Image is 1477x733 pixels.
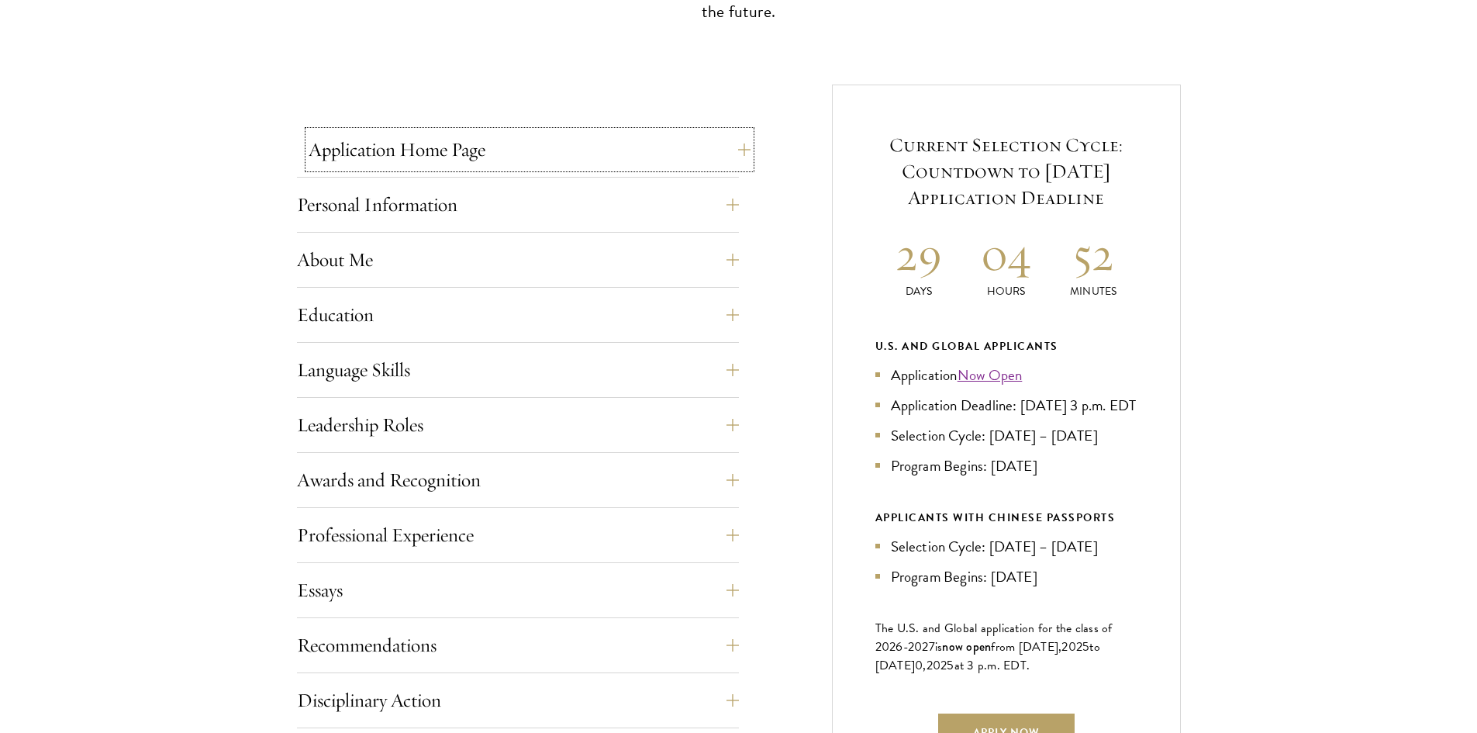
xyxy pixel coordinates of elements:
[297,241,739,278] button: About Me
[309,131,751,168] button: Application Home Page
[297,462,739,499] button: Awards and Recognition
[875,424,1137,447] li: Selection Cycle: [DATE] – [DATE]
[875,535,1137,558] li: Selection Cycle: [DATE] – [DATE]
[875,283,963,299] p: Days
[923,656,926,675] span: ,
[1061,638,1082,656] span: 202
[297,186,739,223] button: Personal Information
[915,656,923,675] span: 0
[297,627,739,664] button: Recommendations
[903,638,929,656] span: -202
[958,364,1023,386] a: Now Open
[875,565,1137,588] li: Program Begins: [DATE]
[297,572,739,609] button: Essays
[935,638,943,656] span: is
[875,455,1137,477] li: Program Begins: [DATE]
[875,508,1137,527] div: APPLICANTS WITH CHINESE PASSPORTS
[297,296,739,334] button: Education
[947,656,954,675] span: 5
[875,132,1137,211] h5: Current Selection Cycle: Countdown to [DATE] Application Deadline
[297,351,739,389] button: Language Skills
[1050,225,1137,283] h2: 52
[962,283,1050,299] p: Hours
[1082,638,1089,656] span: 5
[875,337,1137,356] div: U.S. and Global Applicants
[929,638,935,656] span: 7
[942,638,991,655] span: now open
[962,225,1050,283] h2: 04
[297,682,739,719] button: Disciplinary Action
[875,364,1137,386] li: Application
[297,517,739,554] button: Professional Experience
[875,394,1137,417] li: Application Deadline: [DATE] 3 p.m. EDT
[875,225,963,283] h2: 29
[875,638,1100,675] span: to [DATE]
[927,656,947,675] span: 202
[1050,283,1137,299] p: Minutes
[875,619,1113,656] span: The U.S. and Global application for the class of 202
[896,638,902,656] span: 6
[954,656,1030,675] span: at 3 p.m. EDT.
[297,406,739,444] button: Leadership Roles
[991,638,1061,656] span: from [DATE],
